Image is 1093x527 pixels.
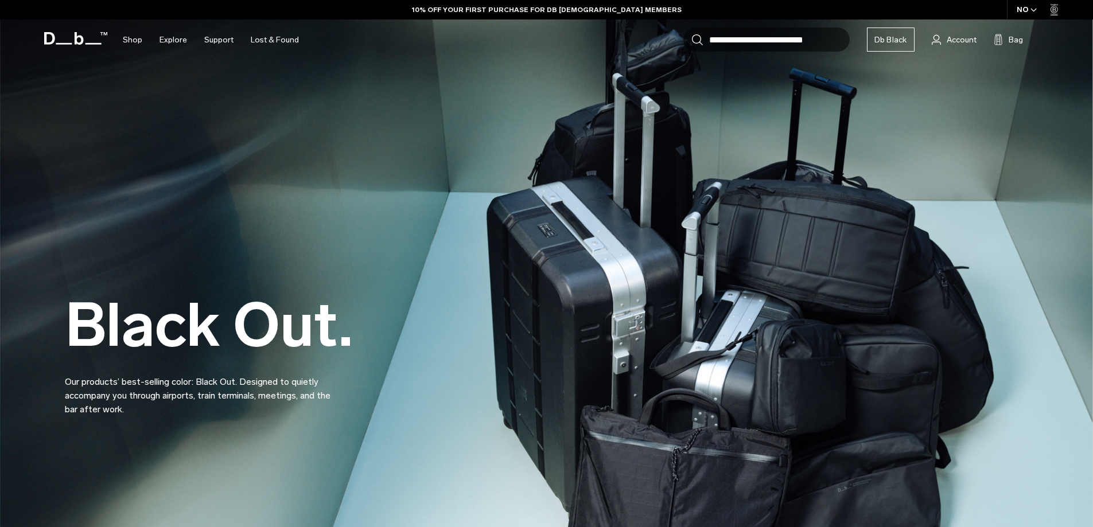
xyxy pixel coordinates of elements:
[251,19,299,60] a: Lost & Found
[123,19,142,60] a: Shop
[160,19,187,60] a: Explore
[65,361,340,416] p: Our products’ best-selling color: Black Out. Designed to quietly accompany you through airports, ...
[947,34,977,46] span: Account
[932,33,977,46] a: Account
[65,295,353,356] h2: Black Out.
[204,19,234,60] a: Support
[867,28,915,52] a: Db Black
[1009,34,1023,46] span: Bag
[114,19,308,60] nav: Main Navigation
[994,33,1023,46] button: Bag
[412,5,682,15] a: 10% OFF YOUR FIRST PURCHASE FOR DB [DEMOGRAPHIC_DATA] MEMBERS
